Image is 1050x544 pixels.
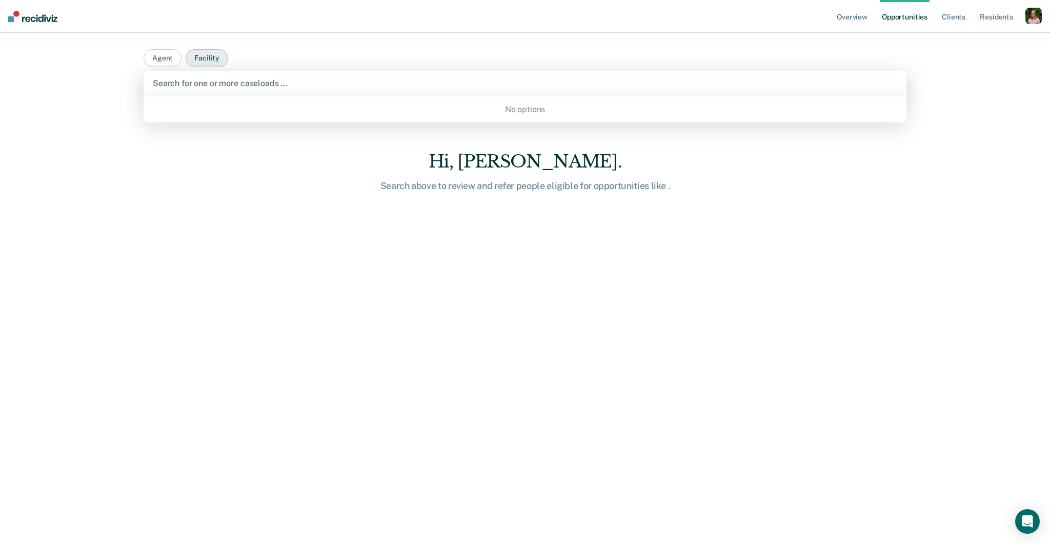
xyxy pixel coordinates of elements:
[1015,509,1040,534] div: Open Intercom Messenger
[361,151,689,172] div: Hi, [PERSON_NAME].
[361,180,689,192] div: Search above to review and refer people eligible for opportunities like .
[8,11,57,22] img: Recidiviz
[144,100,906,118] div: No options
[144,49,181,67] button: Agent
[186,49,228,67] button: Facility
